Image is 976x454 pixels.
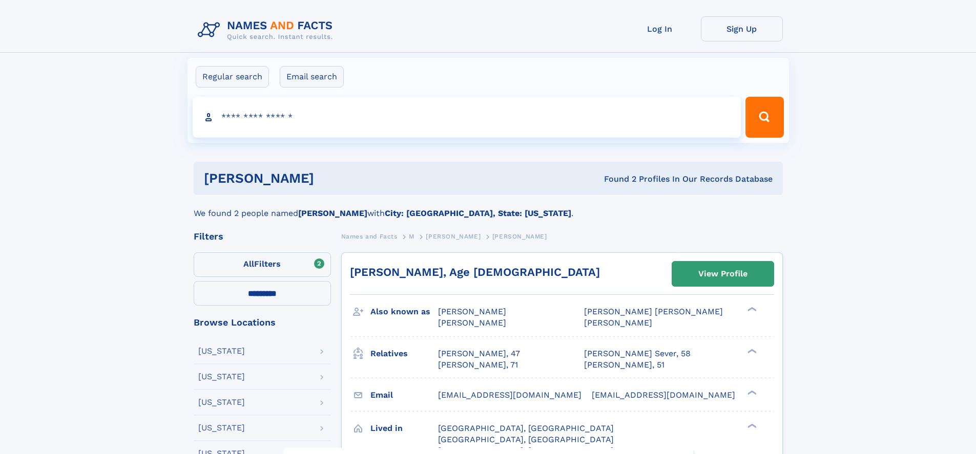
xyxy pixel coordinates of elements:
[194,252,331,277] label: Filters
[701,16,783,41] a: Sign Up
[370,303,438,320] h3: Also known as
[745,97,783,138] button: Search Button
[438,348,520,359] a: [PERSON_NAME], 47
[592,390,735,400] span: [EMAIL_ADDRESS][DOMAIN_NAME]
[745,348,757,354] div: ❯
[438,435,614,444] span: [GEOGRAPHIC_DATA], [GEOGRAPHIC_DATA]
[438,423,614,433] span: [GEOGRAPHIC_DATA], [GEOGRAPHIC_DATA]
[370,345,438,362] h3: Relatives
[426,230,481,243] a: [PERSON_NAME]
[350,266,600,278] a: [PERSON_NAME], Age [DEMOGRAPHIC_DATA]
[584,307,723,316] span: [PERSON_NAME] [PERSON_NAME]
[193,97,741,138] input: search input
[584,318,652,328] span: [PERSON_NAME]
[745,422,757,429] div: ❯
[194,16,341,44] img: Logo Names and Facts
[409,230,414,243] a: M
[204,172,459,185] h1: [PERSON_NAME]
[409,233,414,240] span: M
[370,420,438,437] h3: Lived in
[584,359,664,371] a: [PERSON_NAME], 51
[198,424,245,432] div: [US_STATE]
[438,318,506,328] span: [PERSON_NAME]
[196,66,269,88] label: Regular search
[745,389,757,396] div: ❯
[459,174,773,185] div: Found 2 Profiles In Our Records Database
[385,208,571,218] b: City: [GEOGRAPHIC_DATA], State: [US_STATE]
[438,307,506,316] span: [PERSON_NAME]
[341,230,398,243] a: Names and Facts
[370,386,438,404] h3: Email
[584,348,691,359] a: [PERSON_NAME] Sever, 58
[194,318,331,327] div: Browse Locations
[619,16,701,41] a: Log In
[194,232,331,241] div: Filters
[280,66,344,88] label: Email search
[194,195,783,220] div: We found 2 people named with .
[492,233,547,240] span: [PERSON_NAME]
[198,398,245,406] div: [US_STATE]
[198,373,245,381] div: [US_STATE]
[243,259,254,269] span: All
[198,347,245,355] div: [US_STATE]
[426,233,481,240] span: [PERSON_NAME]
[438,359,518,371] a: [PERSON_NAME], 71
[745,306,757,313] div: ❯
[672,262,774,286] a: View Profile
[298,208,367,218] b: [PERSON_NAME]
[438,390,582,400] span: [EMAIL_ADDRESS][DOMAIN_NAME]
[698,262,747,286] div: View Profile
